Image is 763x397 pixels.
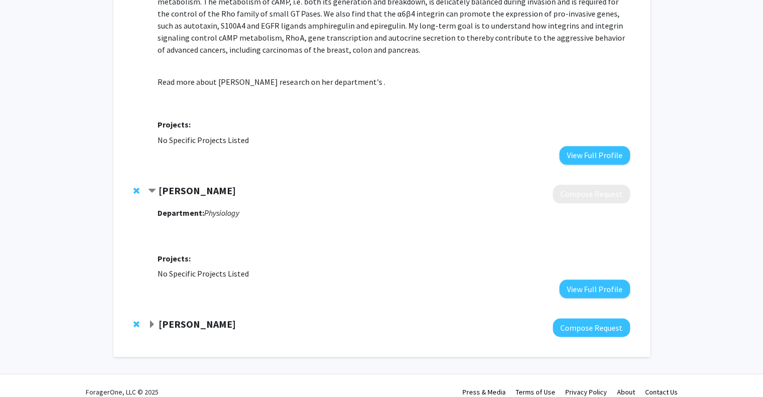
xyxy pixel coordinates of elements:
[559,280,630,298] button: View Full Profile
[463,387,506,396] a: Press & Media
[565,387,607,396] a: Privacy Policy
[553,318,630,337] button: Compose Request to Samantha Zambuto
[516,387,555,396] a: Terms of Use
[158,135,249,145] span: No Specific Projects Listed
[159,184,236,197] strong: [PERSON_NAME]
[148,187,156,195] span: Contract John Gensel Bookmark
[559,146,630,165] button: View Full Profile
[148,321,156,329] span: Expand Samantha Zambuto Bookmark
[133,320,139,328] span: Remove Samantha Zambuto from bookmarks
[158,119,191,129] strong: Projects:
[159,318,236,330] strong: [PERSON_NAME]
[553,185,630,203] button: Compose Request to John Gensel
[133,187,139,195] span: Remove John Gensel from bookmarks
[617,387,635,396] a: About
[204,208,239,218] i: Physiology
[645,387,678,396] a: Contact Us
[8,352,43,389] iframe: Chat
[158,269,249,279] span: No Specific Projects Listed
[158,253,191,263] strong: Projects:
[158,208,204,218] strong: Department:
